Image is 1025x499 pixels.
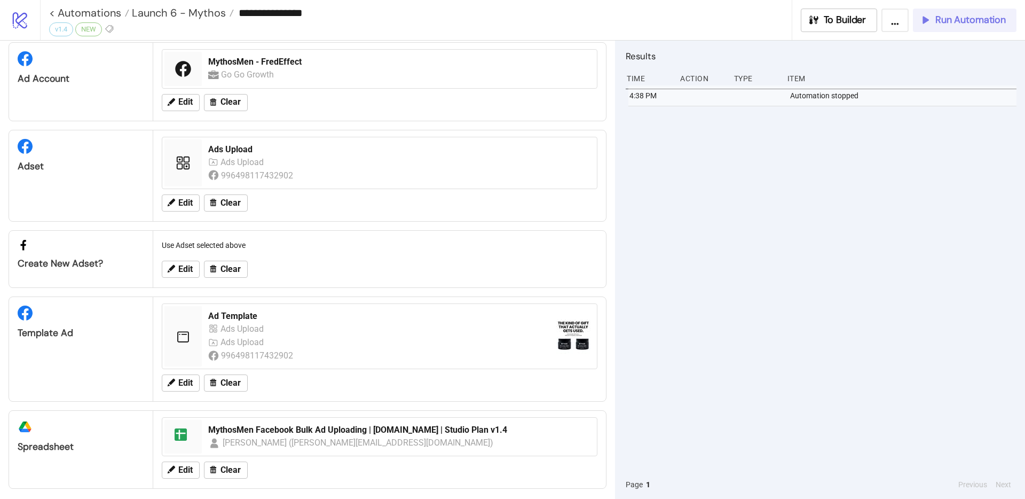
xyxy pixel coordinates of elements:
[49,22,73,36] div: v1.4
[220,322,266,336] div: Ads Upload
[178,378,193,388] span: Edit
[162,261,200,278] button: Edit
[220,264,241,274] span: Clear
[162,194,200,212] button: Edit
[75,22,102,36] div: NEW
[786,68,1016,89] div: Item
[221,169,295,182] div: 996498117432902
[955,479,990,490] button: Previous
[626,479,643,490] span: Page
[220,465,241,475] span: Clear
[628,85,674,106] div: 4:38 PM
[162,375,200,392] button: Edit
[204,194,248,212] button: Clear
[824,14,866,26] span: To Builder
[789,85,1019,106] div: Automation stopped
[801,9,878,32] button: To Builder
[208,424,590,436] div: MythosMen Facebook Bulk Ad Uploading | [DOMAIN_NAME] | Studio Plan v1.4
[162,462,200,479] button: Edit
[204,375,248,392] button: Clear
[208,144,590,155] div: Ads Upload
[223,436,494,449] div: [PERSON_NAME] ([PERSON_NAME][EMAIL_ADDRESS][DOMAIN_NAME])
[626,49,1016,63] h2: Results
[556,319,590,354] img: https://external-fra5-2.xx.fbcdn.net/emg1/v/t13/8604271742579125904?url=https%3A%2F%2Fwww.faceboo...
[49,7,129,18] a: < Automations
[220,97,241,107] span: Clear
[626,68,672,89] div: Time
[178,198,193,208] span: Edit
[208,56,590,68] div: MythosMen - FredEffect
[178,97,193,107] span: Edit
[220,198,241,208] span: Clear
[129,7,234,18] a: Launch 6 - Mythos
[18,73,144,85] div: Ad Account
[220,155,266,169] div: Ads Upload
[881,9,909,32] button: ...
[221,349,295,362] div: 996498117432902
[221,68,276,81] div: Go Go Growth
[733,68,779,89] div: Type
[679,68,725,89] div: Action
[204,462,248,479] button: Clear
[204,94,248,111] button: Clear
[208,310,548,322] div: Ad Template
[162,94,200,111] button: Edit
[220,378,241,388] span: Clear
[18,441,144,453] div: Spreadsheet
[220,336,266,349] div: Ads Upload
[129,6,226,20] span: Launch 6 - Mythos
[643,479,653,490] button: 1
[157,235,602,255] div: Use Adset selected above
[992,479,1014,490] button: Next
[178,465,193,475] span: Edit
[913,9,1016,32] button: Run Automation
[178,264,193,274] span: Edit
[18,258,144,270] div: Create new adset?
[18,160,144,173] div: Adset
[18,327,144,339] div: Template Ad
[204,261,248,278] button: Clear
[935,14,1006,26] span: Run Automation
